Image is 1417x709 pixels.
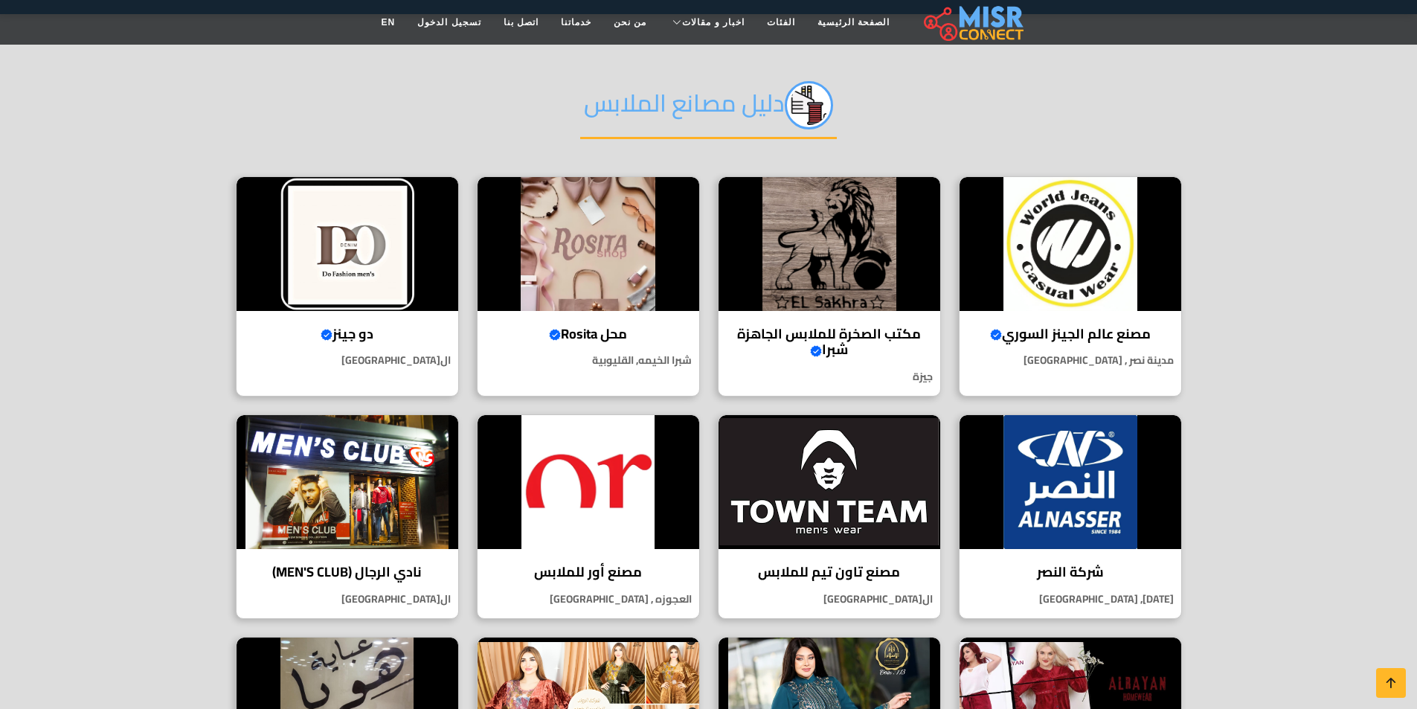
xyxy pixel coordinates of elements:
[990,329,1002,341] svg: Verified account
[719,177,940,311] img: مكتب الصخرة للملابس الجاهزة شبرا
[406,8,492,36] a: تسجيل الدخول
[806,8,901,36] a: الصفحة الرئيسية
[971,564,1170,580] h4: شركة النصر
[950,176,1191,397] a: مصنع عالم الجينز السوري مصنع عالم الجينز السوري مدينة نصر , [GEOGRAPHIC_DATA]
[468,176,709,397] a: محل Rosita محل Rosita شبرا الخيمه, القليوبية
[321,329,332,341] svg: Verified account
[227,414,468,619] a: نادي الرجال (MEN'S CLUB) نادي الرجال (MEN'S CLUB) ال[GEOGRAPHIC_DATA]
[658,8,756,36] a: اخبار و مقالات
[492,8,550,36] a: اتصل بنا
[550,8,603,36] a: خدماتنا
[237,591,458,607] p: ال[GEOGRAPHIC_DATA]
[549,329,561,341] svg: Verified account
[478,177,699,311] img: محل Rosita
[730,326,929,358] h4: مكتب الصخرة للملابس الجاهزة شبرا
[924,4,1024,41] img: main.misr_connect
[248,326,447,342] h4: دو جينز
[489,326,688,342] h4: محل Rosita
[478,353,699,368] p: شبرا الخيمه, القليوبية
[709,176,950,397] a: مكتب الصخرة للملابس الجاهزة شبرا مكتب الصخرة للملابس الجاهزة شبرا جيزة
[237,177,458,311] img: دو جينز
[960,353,1181,368] p: مدينة نصر , [GEOGRAPHIC_DATA]
[478,415,699,549] img: مصنع أور للملابس
[960,177,1181,311] img: مصنع عالم الجينز السوري
[227,176,468,397] a: دو جينز دو جينز ال[GEOGRAPHIC_DATA]
[478,591,699,607] p: العجوزه , [GEOGRAPHIC_DATA]
[237,353,458,368] p: ال[GEOGRAPHIC_DATA]
[756,8,806,36] a: الفئات
[603,8,658,36] a: من نحن
[719,591,940,607] p: ال[GEOGRAPHIC_DATA]
[950,414,1191,619] a: شركة النصر شركة النصر [DATE], [GEOGRAPHIC_DATA]
[960,591,1181,607] p: [DATE], [GEOGRAPHIC_DATA]
[709,414,950,619] a: مصنع تاون تيم للملابس مصنع تاون تيم للملابس ال[GEOGRAPHIC_DATA]
[960,415,1181,549] img: شركة النصر
[971,326,1170,342] h4: مصنع عالم الجينز السوري
[248,564,447,580] h4: نادي الرجال (MEN'S CLUB)
[810,345,822,357] svg: Verified account
[489,564,688,580] h4: مصنع أور للملابس
[730,564,929,580] h4: مصنع تاون تيم للملابس
[719,415,940,549] img: مصنع تاون تيم للملابس
[468,414,709,619] a: مصنع أور للملابس مصنع أور للملابس العجوزه , [GEOGRAPHIC_DATA]
[785,81,833,129] img: jc8qEEzyi89FPzAOrPPq.png
[580,81,837,139] h2: دليل مصانع الملابس
[370,8,407,36] a: EN
[682,16,745,29] span: اخبار و مقالات
[719,369,940,385] p: جيزة
[237,415,458,549] img: نادي الرجال (MEN'S CLUB)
